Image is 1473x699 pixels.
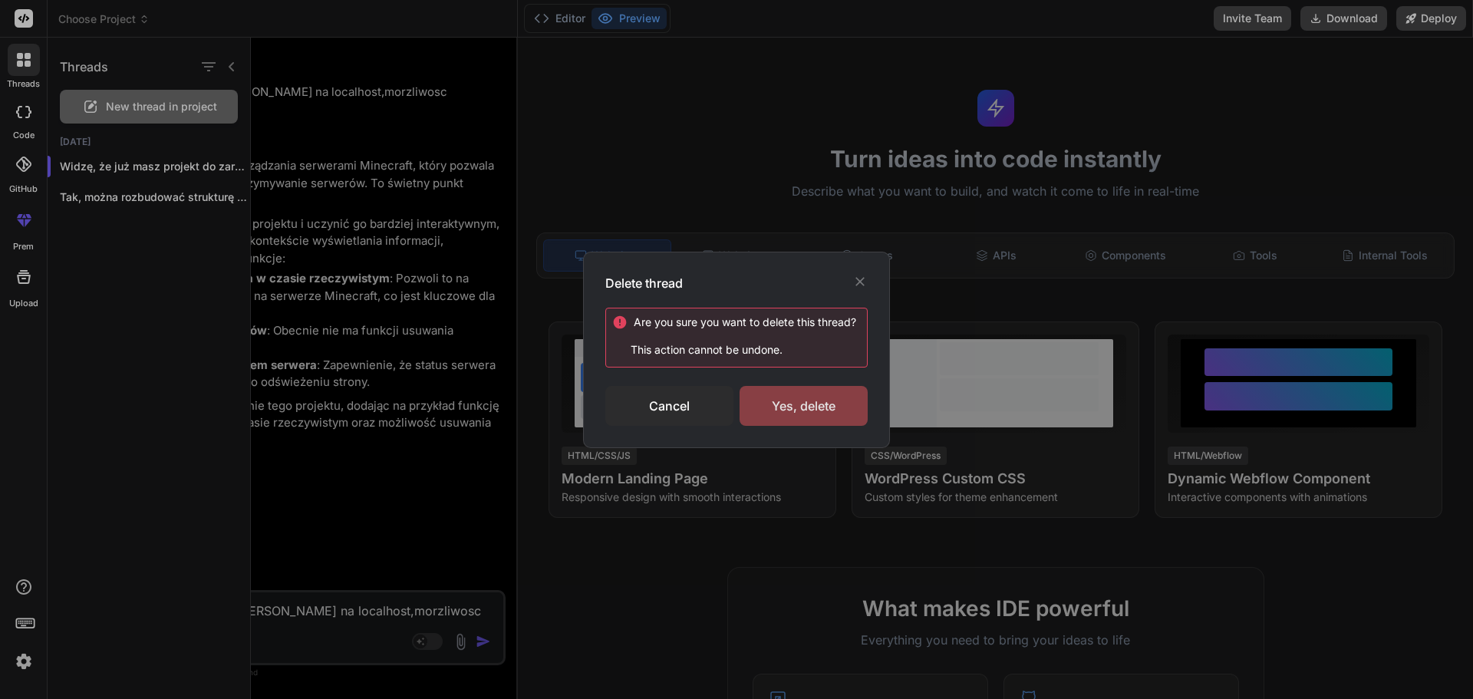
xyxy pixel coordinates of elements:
div: Yes, delete [740,386,868,426]
h3: Delete thread [605,274,683,292]
span: thread [815,315,851,328]
div: Are you sure you want to delete this ? [634,315,856,330]
p: This action cannot be undone. [612,342,867,358]
div: Cancel [605,386,733,426]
